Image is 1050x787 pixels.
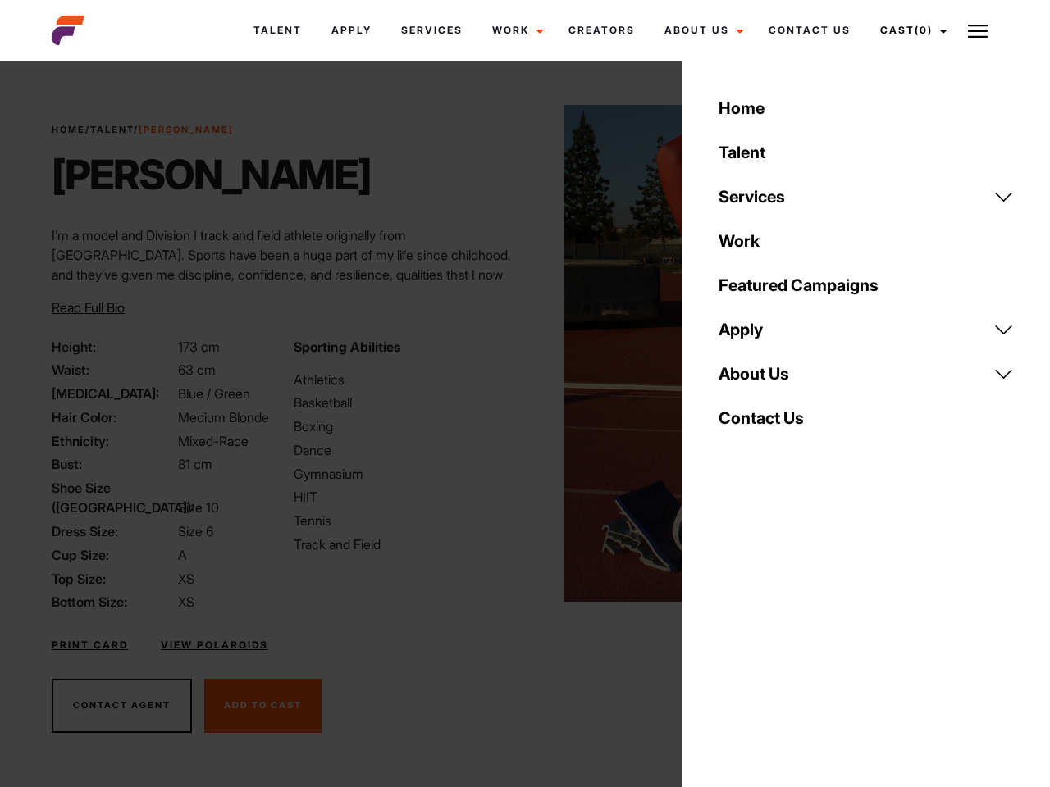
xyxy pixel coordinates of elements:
[554,8,650,52] a: Creators
[294,416,515,436] li: Boxing
[178,571,194,587] span: XS
[52,569,175,589] span: Top Size:
[52,431,175,451] span: Ethnicity:
[754,8,865,52] a: Contact Us
[178,409,269,425] span: Medium Blonde
[52,14,84,47] img: cropped-aefm-brand-fav-22-square.png
[709,396,1024,440] a: Contact Us
[178,339,220,355] span: 173 cm
[178,385,250,402] span: Blue / Green
[52,638,128,653] a: Print Card
[52,299,125,316] span: Read Full Bio
[709,352,1024,396] a: About Us
[709,307,1024,352] a: Apply
[178,499,219,516] span: Size 10
[709,130,1024,175] a: Talent
[52,360,175,380] span: Waist:
[90,124,134,135] a: Talent
[865,8,957,52] a: Cast(0)
[650,8,754,52] a: About Us
[52,337,175,357] span: Height:
[139,124,234,135] strong: [PERSON_NAME]
[52,521,175,541] span: Dress Size:
[294,440,515,460] li: Dance
[52,679,192,733] button: Contact Agent
[224,699,302,711] span: Add To Cast
[178,594,194,610] span: XS
[52,592,175,612] span: Bottom Size:
[709,263,1024,307] a: Featured Campaigns
[477,8,554,52] a: Work
[294,393,515,412] li: Basketball
[709,175,1024,219] a: Services
[52,298,125,317] button: Read Full Bio
[52,545,175,565] span: Cup Size:
[178,547,187,563] span: A
[317,8,386,52] a: Apply
[52,124,85,135] a: Home
[294,511,515,530] li: Tennis
[178,433,249,449] span: Mixed-Race
[968,21,988,41] img: Burger icon
[161,638,268,653] a: View Polaroids
[178,362,216,378] span: 63 cm
[239,8,317,52] a: Talent
[52,123,234,137] span: / /
[178,456,212,472] span: 81 cm
[52,225,515,304] p: I’m a model and Division I track and field athlete originally from [GEOGRAPHIC_DATA]. Sports have...
[294,535,515,554] li: Track and Field
[52,150,371,199] h1: [PERSON_NAME]
[386,8,477,52] a: Services
[204,679,322,733] button: Add To Cast
[915,24,933,36] span: (0)
[294,487,515,507] li: HIIT
[294,339,400,355] strong: Sporting Abilities
[294,464,515,484] li: Gymnasium
[294,370,515,389] li: Athletics
[709,219,1024,263] a: Work
[52,407,175,427] span: Hair Color:
[52,478,175,517] span: Shoe Size ([GEOGRAPHIC_DATA]):
[52,384,175,403] span: [MEDICAL_DATA]:
[709,86,1024,130] a: Home
[178,523,213,539] span: Size 6
[52,454,175,474] span: Bust:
